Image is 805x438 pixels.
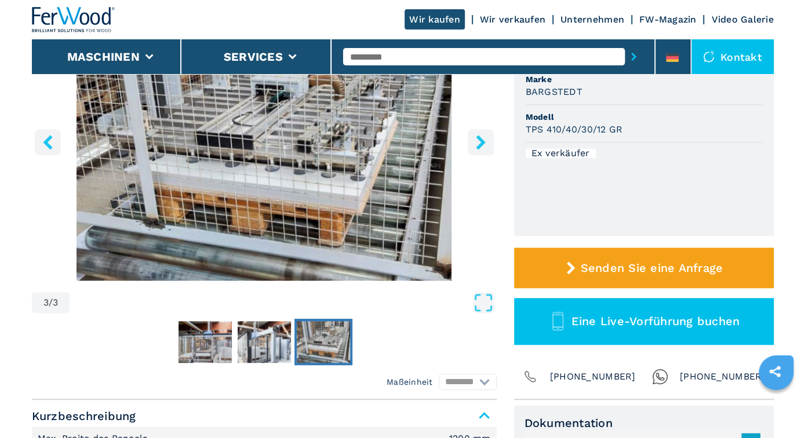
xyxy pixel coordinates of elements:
img: Ferwood [32,7,115,32]
img: Whatsapp [652,369,668,385]
img: bc08660e09afb2a67aa861016a65c589 [238,321,291,363]
img: cfd1f944e8186784d127d3c14a2f3085 [179,321,232,363]
span: Kurzbeschreibung [32,406,497,426]
button: right-button [468,129,494,155]
button: left-button [35,129,61,155]
a: sharethis [760,357,789,386]
span: [PHONE_NUMBER] [550,369,636,385]
span: Modell [526,111,762,123]
button: submit-button [625,43,643,70]
iframe: Chat [756,386,796,429]
button: Go to Slide 1 [176,319,234,365]
button: Services [224,50,283,64]
span: Marke [526,73,762,85]
span: Dokumentation [524,416,763,430]
span: Senden Sie eine Anfrage [580,261,723,275]
span: [PHONE_NUMBER] [680,369,766,385]
span: / [49,298,53,307]
img: Kontakt [703,51,715,62]
img: 910c989ea66d240593bafaa105ea5363 [297,321,350,363]
a: Video Galerie [711,14,773,25]
em: Maßeinheit [387,376,433,388]
div: Kontakt [691,39,774,74]
button: Go to Slide 3 [294,319,352,365]
a: Wir kaufen [405,9,465,30]
span: Eine Live-Vorführung buchen [571,314,740,328]
button: Eine Live-Vorführung buchen [514,298,774,345]
h3: BARGSTEDT [526,85,582,98]
h3: TPS 410/40/30/12 GR [526,123,623,136]
a: Unternehmen [560,14,624,25]
img: Phone [522,369,538,385]
button: Senden Sie eine Anfrage [514,248,774,288]
button: Go to Slide 2 [235,319,293,365]
div: Ex verkäufer [526,149,596,158]
nav: Thumbnail Navigation [32,319,497,365]
a: FW-Magazin [639,14,697,25]
span: 3 [43,298,49,307]
button: Maschinen [67,50,140,64]
button: Open Fullscreen [72,292,493,313]
span: 3 [53,298,58,307]
a: Wir verkaufen [480,14,545,25]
